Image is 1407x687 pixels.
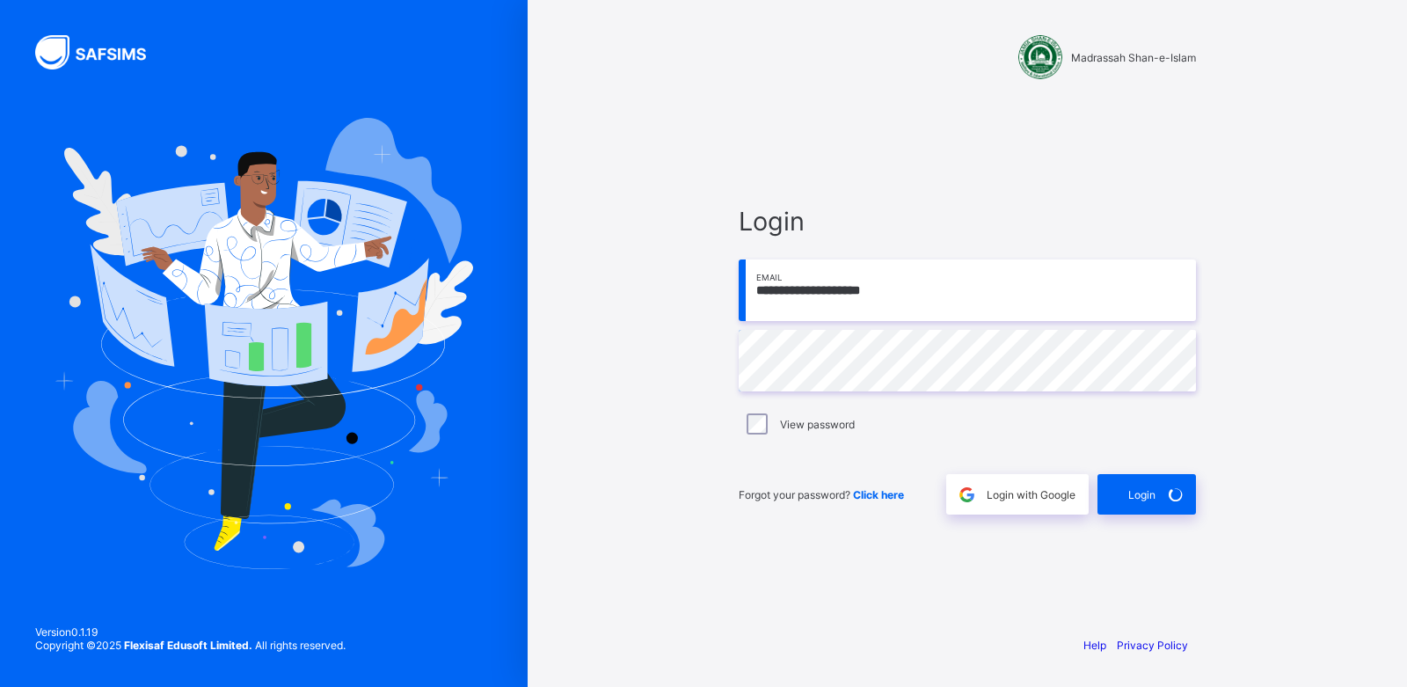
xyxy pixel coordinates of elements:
span: Login with Google [987,488,1075,501]
span: Version 0.1.19 [35,625,346,639]
span: Login [739,206,1196,237]
a: Privacy Policy [1117,639,1188,652]
span: Copyright © 2025 All rights reserved. [35,639,346,652]
a: Help [1083,639,1106,652]
img: Hero Image [55,118,473,568]
span: Forgot your password? [739,488,904,501]
label: View password [780,418,855,431]
img: SAFSIMS Logo [35,35,167,69]
img: google.396cfc9801f0270233282035f929180a.svg [957,485,977,505]
strong: Flexisaf Edusoft Limited. [124,639,252,652]
a: Click here [853,488,904,501]
span: Madrassah Shan-e-Islam [1071,51,1196,64]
